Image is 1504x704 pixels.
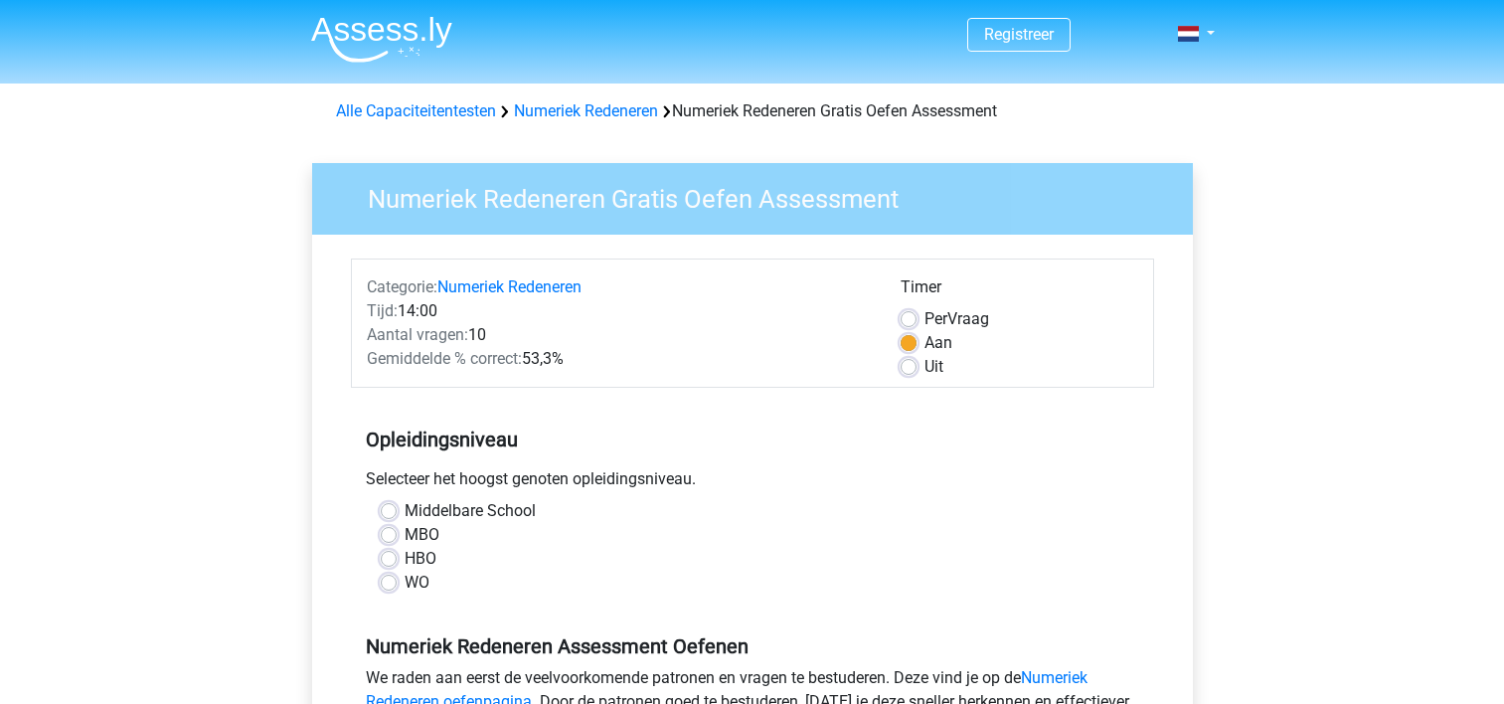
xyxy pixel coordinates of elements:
[366,420,1139,459] h5: Opleidingsniveau
[405,547,436,571] label: HBO
[352,299,886,323] div: 14:00
[924,307,989,331] label: Vraag
[405,499,536,523] label: Middelbare School
[901,275,1138,307] div: Timer
[352,347,886,371] div: 53,3%
[352,323,886,347] div: 10
[336,101,496,120] a: Alle Capaciteitentesten
[405,571,429,595] label: WO
[366,634,1139,658] h5: Numeriek Redeneren Assessment Oefenen
[924,331,952,355] label: Aan
[367,301,398,320] span: Tijd:
[344,176,1178,215] h3: Numeriek Redeneren Gratis Oefen Assessment
[328,99,1177,123] div: Numeriek Redeneren Gratis Oefen Assessment
[311,16,452,63] img: Assessly
[984,25,1054,44] a: Registreer
[367,349,522,368] span: Gemiddelde % correct:
[437,277,582,296] a: Numeriek Redeneren
[924,309,947,328] span: Per
[351,467,1154,499] div: Selecteer het hoogst genoten opleidingsniveau.
[367,325,468,344] span: Aantal vragen:
[405,523,439,547] label: MBO
[367,277,437,296] span: Categorie:
[514,101,658,120] a: Numeriek Redeneren
[924,355,943,379] label: Uit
